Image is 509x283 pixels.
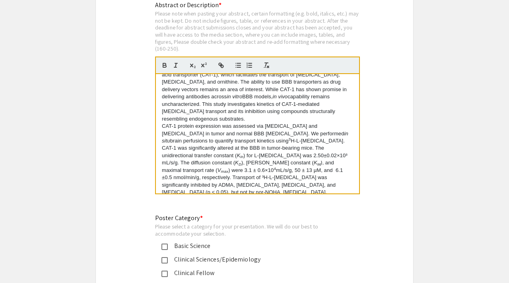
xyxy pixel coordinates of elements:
mat-label: Abstract or Description [155,1,221,9]
em: in [240,154,243,159]
p: The BBB expresses carrier-mediated transporters, including the cationic amino acid transporter (C... [162,64,353,123]
em: M [317,162,321,166]
em: V [218,167,221,173]
div: Clinical Sciences/Epidemiology [168,255,335,264]
em: in vitro [227,94,242,100]
div: Basic Science [168,241,335,251]
div: Clinical Fellow [168,268,335,278]
div: Please select a category for your presentation. We will do our best to accommodate your selection. [155,223,341,237]
mat-label: Poster Category [155,214,203,222]
em: D [239,162,241,166]
div: Please note when pasting your abstract, certain formatting (e.g. bold, italics, etc.) may not be ... [155,10,360,52]
sup: 4 [274,166,276,171]
em: in vivo [273,94,288,100]
em: K [314,160,317,166]
p: CAT-1 protein expression was assessed via [MEDICAL_DATA] and [MEDICAL_DATA] in tumor and normal B... [162,123,353,211]
iframe: Chat [6,247,34,277]
em: K [237,152,240,158]
em: ) [321,160,322,166]
sup: 3 [289,137,291,141]
em: K [235,160,239,166]
em: max [221,169,228,174]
